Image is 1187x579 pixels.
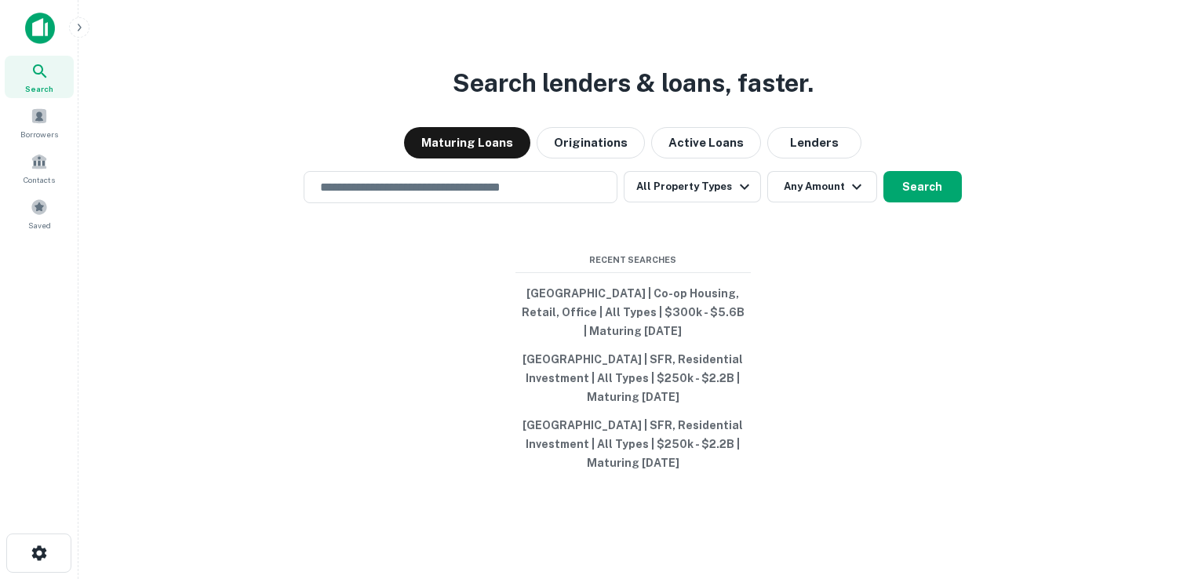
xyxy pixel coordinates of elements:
button: [GEOGRAPHIC_DATA] | SFR, Residential Investment | All Types | $250k - $2.2B | Maturing [DATE] [515,411,751,477]
button: Search [883,171,962,202]
button: Originations [537,127,645,158]
a: Borrowers [5,101,74,144]
button: [GEOGRAPHIC_DATA] | Co-op Housing, Retail, Office | All Types | $300k - $5.6B | Maturing [DATE] [515,279,751,345]
button: Active Loans [651,127,761,158]
span: Saved [28,219,51,231]
button: All Property Types [624,171,760,202]
button: Maturing Loans [404,127,530,158]
button: Lenders [767,127,861,158]
a: Saved [5,192,74,235]
a: Contacts [5,147,74,189]
button: [GEOGRAPHIC_DATA] | SFR, Residential Investment | All Types | $250k - $2.2B | Maturing [DATE] [515,345,751,411]
span: Contacts [24,173,55,186]
img: capitalize-icon.png [25,13,55,44]
h3: Search lenders & loans, faster. [453,64,814,102]
span: Search [25,82,53,95]
a: Search [5,56,74,98]
button: Any Amount [767,171,877,202]
span: Borrowers [20,128,58,140]
span: Recent Searches [515,253,751,267]
iframe: Chat Widget [1109,453,1187,529]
